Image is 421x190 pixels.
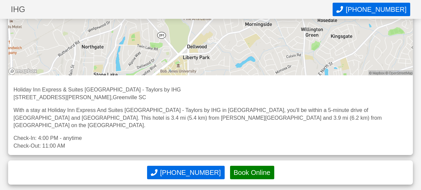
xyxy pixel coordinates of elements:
[11,5,333,13] h1: IHG
[346,6,406,13] span: [PHONE_NUMBER]
[13,142,408,150] p: Check-Out: 11:00 AM
[13,135,408,142] p: Check-In: 4:00 PM - anytime
[333,3,410,16] button: Call
[113,94,146,100] a: Greenville SC
[13,107,408,129] div: With a stay at Holiday Inn Express And Suites [GEOGRAPHIC_DATA] - Taylors by IHG in [GEOGRAPHIC_D...
[13,94,408,101] p: [STREET_ADDRESS][PERSON_NAME],
[160,169,221,177] span: [PHONE_NUMBER]
[147,166,225,179] button: Call
[230,166,274,179] button: Book Online
[13,86,408,93] p: Holiday Inn Express & Suites [GEOGRAPHIC_DATA] - Taylors by IHG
